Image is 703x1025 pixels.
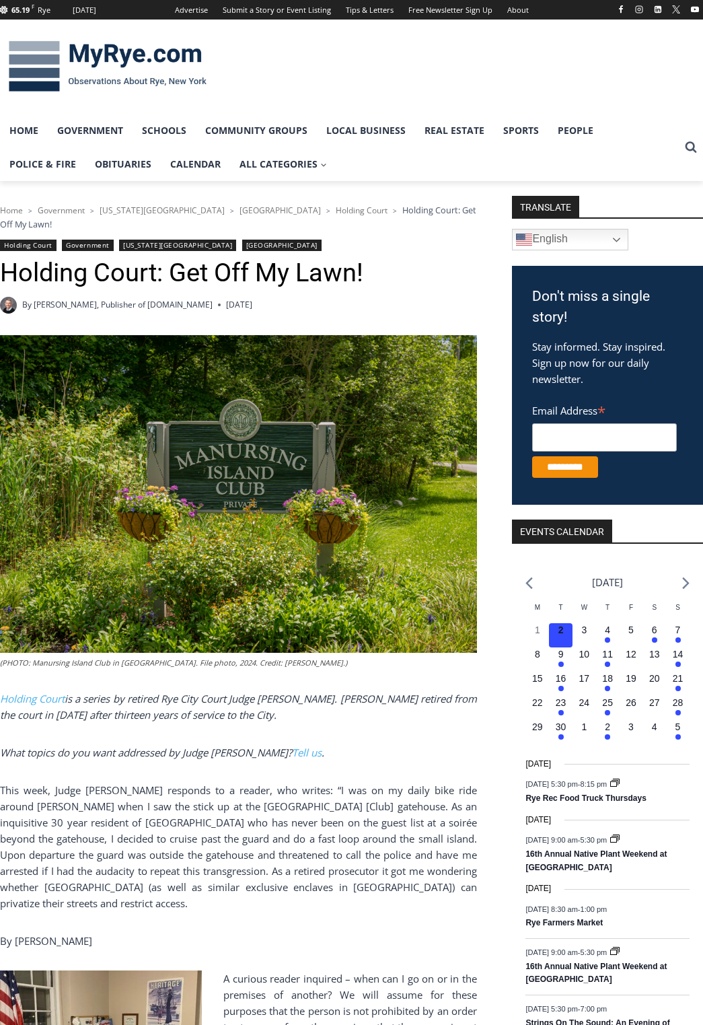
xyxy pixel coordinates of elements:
[48,114,133,147] a: Government
[675,721,681,732] time: 5
[596,623,620,647] button: 4 Has events
[525,696,549,720] button: 22
[85,147,161,181] a: Obituaries
[548,114,603,147] a: People
[605,734,610,740] em: Has events
[581,780,607,788] span: 8:15 pm
[620,602,643,623] div: Friday
[668,1,684,17] a: X
[592,573,623,592] li: [DATE]
[652,721,657,732] time: 4
[556,673,566,684] time: 16
[628,625,634,635] time: 5
[642,647,666,672] button: 13
[581,905,607,913] span: 1:00 pm
[626,673,636,684] time: 19
[242,240,322,251] a: [GEOGRAPHIC_DATA]
[525,882,551,895] time: [DATE]
[525,793,646,804] a: Rye Rec Food Truck Thursdays
[579,673,590,684] time: 17
[525,672,549,696] button: 15
[556,721,566,732] time: 30
[532,721,543,732] time: 29
[673,673,683,684] time: 21
[525,849,667,873] a: 16th Annual Native Plant Weekend at [GEOGRAPHIC_DATA]
[572,623,596,647] button: 3
[38,205,85,216] a: Government
[675,734,681,740] em: Has events
[558,710,564,715] em: Has events
[133,114,196,147] a: Schools
[549,696,572,720] button: 23 Has events
[525,602,549,623] div: Monday
[317,114,415,147] a: Local Business
[34,299,213,310] a: [PERSON_NAME], Publisher of [DOMAIN_NAME]
[525,647,549,672] button: 8
[73,4,96,16] div: [DATE]
[393,206,397,215] span: >
[629,604,633,611] span: F
[161,147,230,181] a: Calendar
[535,649,540,660] time: 8
[525,948,609,956] time: -
[628,721,634,732] time: 3
[626,649,636,660] time: 12
[525,577,533,590] a: Previous month
[687,1,703,17] a: YouTube
[558,662,564,667] em: Has events
[596,696,620,720] button: 25 Has events
[605,625,610,635] time: 4
[100,205,225,216] span: [US_STATE][GEOGRAPHIC_DATA]
[525,962,667,985] a: 16th Annual Native Plant Weekend at [GEOGRAPHIC_DATA]
[596,602,620,623] div: Thursday
[512,520,612,542] h2: Events Calendar
[642,602,666,623] div: Saturday
[326,206,330,215] span: >
[558,649,564,660] time: 9
[642,696,666,720] button: 27
[620,720,643,744] button: 3
[62,240,113,251] a: Government
[673,697,683,708] time: 28
[11,5,30,15] span: 65.19
[572,602,596,623] div: Wednesday
[620,696,643,720] button: 26
[525,836,577,844] span: [DATE] 9:00 am
[226,298,252,311] time: [DATE]
[239,205,321,216] a: [GEOGRAPHIC_DATA]
[516,232,532,248] img: en
[32,3,34,10] span: F
[525,758,551,771] time: [DATE]
[666,602,690,623] div: Sunday
[525,918,603,929] a: Rye Farmers Market
[666,672,690,696] button: 21 Has events
[525,905,607,913] time: -
[525,814,551,826] time: [DATE]
[230,147,336,181] a: All Categories
[230,206,234,215] span: >
[532,673,543,684] time: 15
[652,625,657,635] time: 6
[525,1004,607,1012] time: -
[549,672,572,696] button: 16 Has events
[642,623,666,647] button: 6 Has events
[673,649,683,660] time: 14
[605,637,610,643] em: Has events
[559,604,563,611] span: T
[336,205,387,216] a: Holding Court
[549,623,572,647] button: 2
[642,720,666,744] button: 4
[525,780,609,788] time: -
[605,710,610,715] em: Has events
[631,1,647,17] a: Instagram
[602,673,613,684] time: 18
[512,229,628,250] a: English
[512,196,579,217] strong: TRANSLATE
[532,397,677,421] label: Email Address
[581,604,587,611] span: W
[679,135,703,160] button: View Search Form
[532,697,543,708] time: 22
[666,647,690,672] button: 14 Has events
